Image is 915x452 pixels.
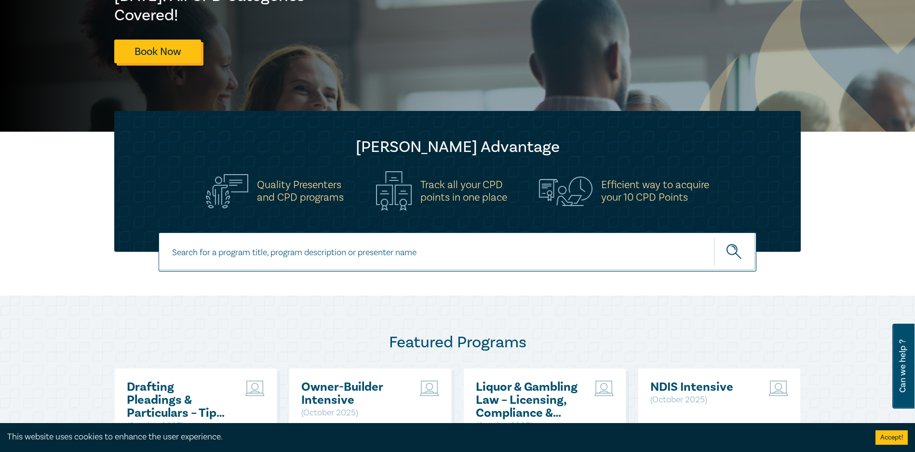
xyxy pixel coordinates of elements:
a: Owner-Builder Intensive [301,381,405,407]
h2: [PERSON_NAME] Advantage [134,137,781,157]
a: Book Now [114,40,201,63]
p: ( October 2025 ) [650,394,754,406]
img: Track all your CPD<br>points in one place [376,171,412,211]
a: Liquor & Gambling Law – Licensing, Compliance & Regulations [476,381,579,420]
button: Accept cookies [875,430,908,445]
img: Efficient way to acquire<br>your 10 CPD Points [539,177,592,205]
p: ( October 2025 ) [476,420,579,432]
img: Live Stream [420,381,439,396]
input: Search for a program title, program description or presenter name [159,233,756,272]
img: Quality Presenters<br>and CPD programs [206,174,248,208]
h5: Quality Presenters and CPD programs [257,178,344,204]
a: NDIS Intensive [650,381,754,394]
p: ( October 2025 ) [127,420,230,432]
h2: Featured Programs [114,333,801,352]
h5: Efficient way to acquire your 10 CPD Points [601,178,709,204]
img: Live Stream [769,381,788,396]
img: Live Stream [594,381,614,396]
img: Live Stream [245,381,265,396]
p: ( October 2025 ) [301,407,405,419]
a: Drafting Pleadings & Particulars – Tips & Traps [127,381,230,420]
h5: Track all your CPD points in one place [420,178,507,204]
div: This website uses cookies to enhance the user experience. [7,431,861,443]
span: Can we help ? [898,329,907,403]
